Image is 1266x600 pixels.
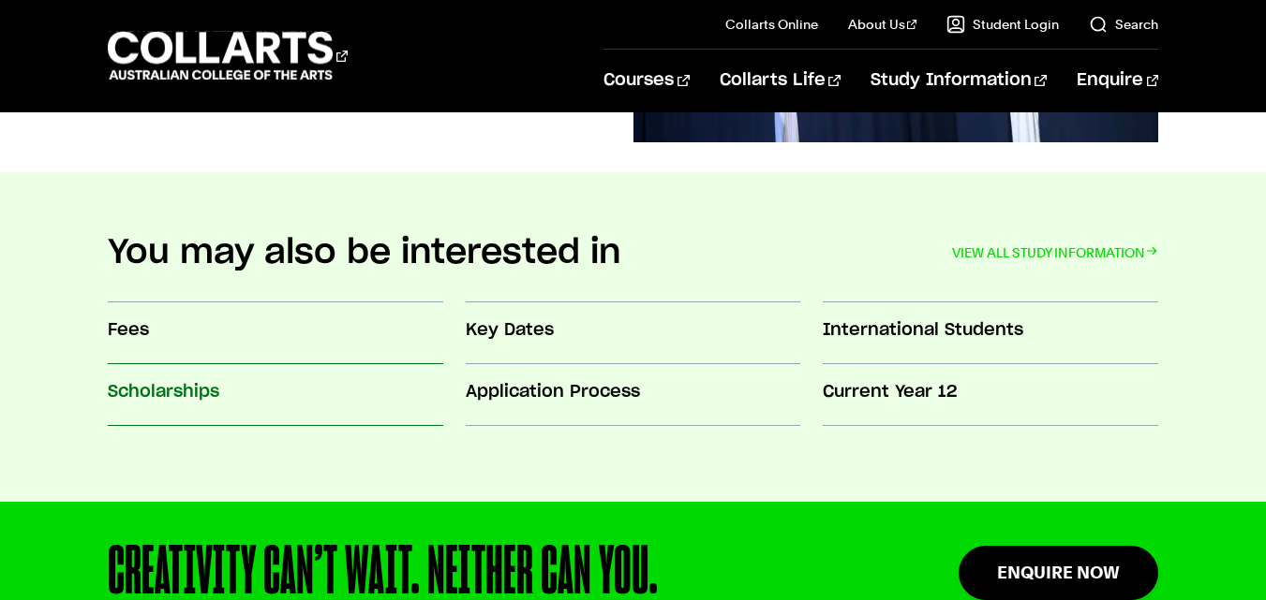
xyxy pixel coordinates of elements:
a: Student Login [946,15,1059,34]
h3: Current Year 12 [823,380,1158,404]
a: Collarts Life [720,50,841,111]
a: Enquire Now [959,546,1158,599]
a: Enquire [1077,50,1158,111]
a: Search [1089,15,1158,34]
a: Courses [603,50,689,111]
h3: Scholarships [108,380,443,404]
a: Current Year 12 [823,365,1158,427]
div: Go to homepage [108,29,348,82]
a: Fees [108,303,443,365]
a: Key Dates [466,303,801,365]
h2: You may also be interested in [108,232,621,273]
a: Collarts Online [725,15,818,34]
a: Study Information [871,50,1047,111]
h3: International Students [823,318,1158,343]
h3: Fees [108,318,443,343]
a: International Students [823,303,1158,365]
a: Scholarships [108,365,443,427]
a: About Us [848,15,917,34]
a: Application Process [466,365,801,427]
h3: Key Dates [466,318,801,343]
a: VIEW ALL STUDY INFORMATION [952,240,1158,266]
h3: Application Process [466,380,801,404]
